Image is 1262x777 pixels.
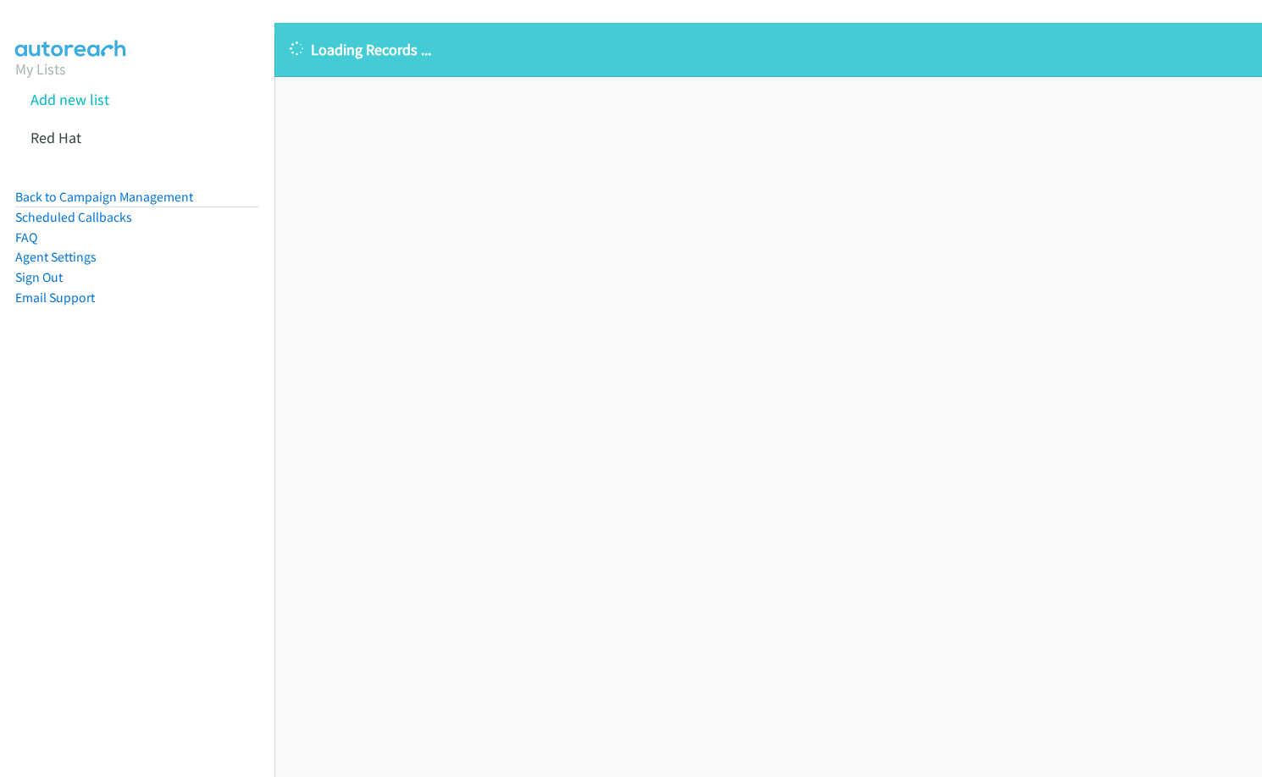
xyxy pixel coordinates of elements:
[30,128,81,147] a: Red Hat
[15,209,132,225] a: Scheduled Callbacks
[15,269,63,285] a: Sign Out
[15,289,95,306] a: Email Support
[15,189,193,205] a: Back to Campaign Management
[30,90,109,109] a: Add new list
[290,38,1247,61] p: Loading Records ...
[15,229,37,245] a: FAQ
[15,249,97,265] a: Agent Settings
[15,59,66,79] a: My Lists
